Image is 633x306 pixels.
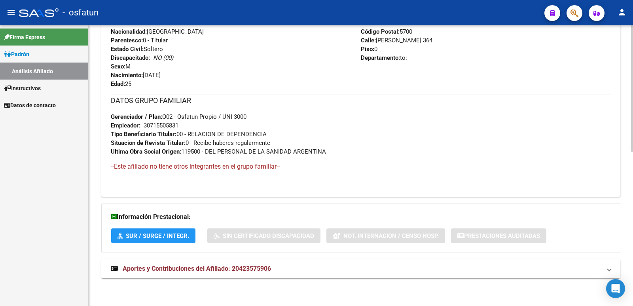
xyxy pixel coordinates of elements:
[111,37,168,44] span: 0 - Titular
[111,72,161,79] span: [DATE]
[63,4,99,21] span: - osfatun
[617,8,627,17] mat-icon: person
[606,279,625,298] div: Open Intercom Messenger
[111,46,163,53] span: Soltero
[111,162,611,171] h4: --Este afiliado no tiene otros integrantes en el grupo familiar--
[326,228,445,243] button: Not. Internacion / Censo Hosp.
[111,80,131,87] span: 25
[361,19,388,27] strong: Localidad:
[111,19,238,27] span: DU - DOCUMENTO UNICO 42357590
[343,232,439,239] span: Not. Internacion / Censo Hosp.
[111,54,150,61] strong: Discapacitado:
[111,131,267,138] span: 00 - RELACION DE DEPENDENCIA
[451,228,546,243] button: Prestaciones Auditadas
[361,54,400,61] strong: Departamento:
[361,46,377,53] span: 0
[111,148,326,155] span: 119500 - DEL PERSONAL DE LA SANIDAD ARGENTINA
[111,139,186,146] strong: Situacion de Revista Titular:
[111,19,142,27] strong: Documento:
[111,28,147,35] strong: Nacionalidad:
[111,139,270,146] span: 0 - Recibe haberes regularmente
[111,63,125,70] strong: Sexo:
[111,95,611,106] h3: DATOS GRUPO FAMILIAR
[361,28,412,35] span: 5700
[207,228,320,243] button: Sin Certificado Discapacidad
[111,46,144,53] strong: Estado Civil:
[6,8,16,17] mat-icon: menu
[111,72,143,79] strong: Nacimiento:
[111,113,162,120] strong: Gerenciador / Plan:
[111,28,204,35] span: [GEOGRAPHIC_DATA]
[4,33,45,42] span: Firma Express
[464,232,540,239] span: Prestaciones Auditadas
[4,101,56,110] span: Datos de contacto
[153,54,173,61] i: NO (00)
[126,232,189,239] span: SUR / SURGE / INTEGR.
[111,131,176,138] strong: Tipo Beneficiario Titular:
[361,28,400,35] strong: Código Postal:
[361,46,374,53] strong: Piso:
[361,54,407,61] span: to:
[361,37,376,44] strong: Calle:
[361,19,413,27] span: SAN LUIS
[111,148,181,155] strong: Ultima Obra Social Origen:
[361,37,432,44] span: [PERSON_NAME] 364
[111,122,140,129] strong: Empleador:
[111,228,195,243] button: SUR / SURGE / INTEGR.
[123,265,271,272] span: Aportes y Contribuciones del Afiliado: 20423575906
[111,63,131,70] span: M
[111,211,610,222] h3: Información Prestacional:
[111,113,246,120] span: O02 - Osfatun Propio / UNI 3000
[144,121,178,130] div: 30715505831
[101,259,620,278] mat-expansion-panel-header: Aportes y Contribuciones del Afiliado: 20423575906
[4,84,41,93] span: Instructivos
[111,37,143,44] strong: Parentesco:
[111,80,125,87] strong: Edad:
[4,50,29,59] span: Padrón
[223,232,314,239] span: Sin Certificado Discapacidad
